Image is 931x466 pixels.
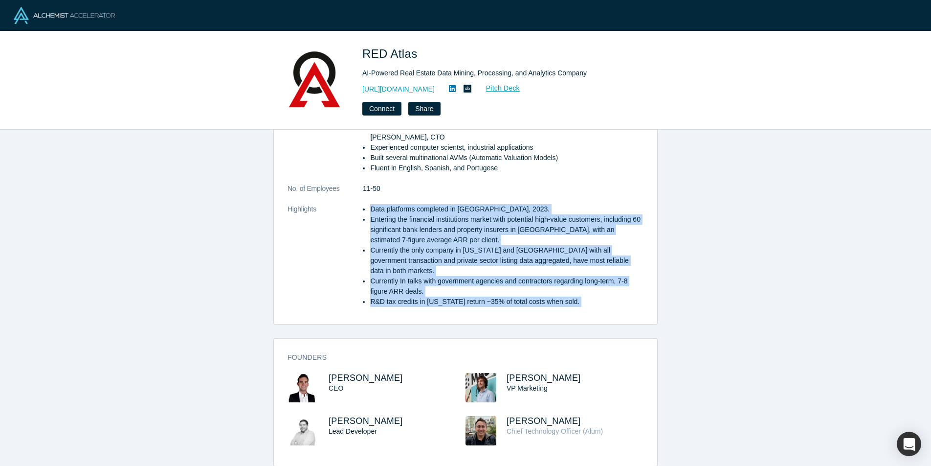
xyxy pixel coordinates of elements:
h3: Founders [288,352,630,363]
span: RED Atlas [362,47,421,60]
a: Pitch Deck [475,83,520,94]
a: [PERSON_NAME] [507,416,581,426]
button: Connect [362,102,401,116]
li: Built several multinational AVMs (Automatic Valuation Models) [370,153,643,163]
li: Data platforms completed in [GEOGRAPHIC_DATA], 2023. [370,204,643,214]
li: Currently the only company in [US_STATE] and [GEOGRAPHIC_DATA] with all government transaction an... [370,245,643,276]
span: VP Marketing [507,384,548,392]
li: Entering the financial institutions market with potential high-value customers, including 60 sign... [370,214,643,245]
li: Fluent in English, Spanish, and Portugese [370,163,643,173]
dt: No. of Employees [288,184,363,204]
a: [URL][DOMAIN_NAME] [362,84,435,94]
img: Alchemist Logo [14,7,115,24]
button: Share [408,102,440,116]
a: [PERSON_NAME] [329,373,403,383]
dt: Team Description [288,77,363,184]
img: Tomas Bruzza's Profile Image [465,373,496,402]
span: CEO [329,384,343,392]
img: RED Atlas's Logo [280,45,349,114]
img: Henry Keenan's Profile Image [288,373,318,402]
img: Braian Fritz's Profile Image [288,416,318,445]
a: [PERSON_NAME] [329,416,403,426]
img: Rodrigo Vidal's Profile Image [465,416,496,445]
li: Currently In talks with government agencies and contractors regarding long-term, 7-8 figure ARR d... [370,276,643,297]
span: Chief Technology Officer (Alum) [507,427,603,435]
div: AI-Powered Real Estate Data Mining, Processing, and Analytics Company [362,68,636,78]
li: Forbes 30 Under 30 [PERSON_NAME], CTO [370,122,643,142]
a: [PERSON_NAME] [507,373,581,383]
li: Experienced computer scientst, industrial applications [370,142,643,153]
span: Lead Developer [329,427,377,435]
li: R&D tax credits in [US_STATE] return ~35% of total costs when sold. [370,297,643,307]
dt: Highlights [288,204,363,317]
dd: 11-50 [363,184,643,194]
